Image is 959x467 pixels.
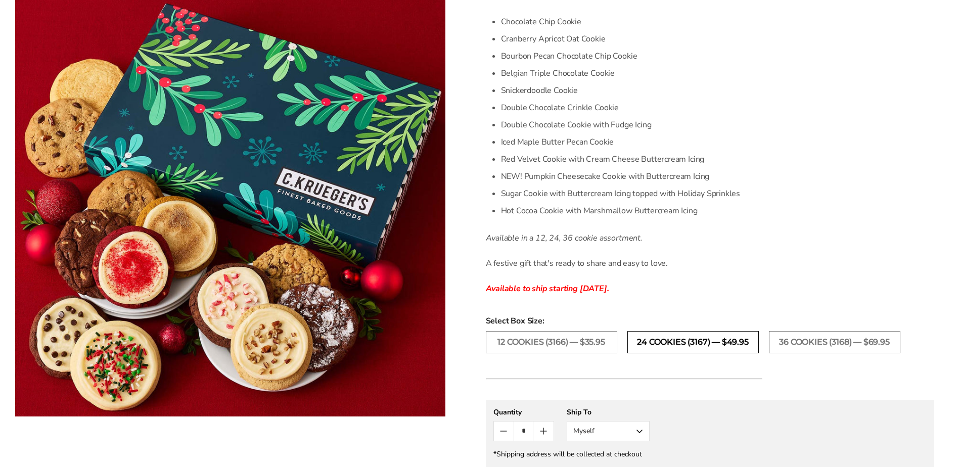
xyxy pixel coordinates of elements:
button: Count plus [533,422,553,441]
li: Double Chocolate Crinkle Cookie [501,99,762,116]
li: Iced Maple Butter Pecan Cookie [501,133,762,151]
em: Available in a 12, 24, 36 cookie assortment. [486,232,643,244]
div: *Shipping address will be collected at checkout [493,449,926,459]
button: Myself [567,421,650,441]
li: Red Velvet Cookie with Cream Cheese Buttercream Icing [501,151,762,168]
li: NEW! Pumpkin Cheesecake Cookie with Buttercream Icing [501,168,762,185]
li: Chocolate Chip Cookie [501,13,762,30]
li: Sugar Cookie with Buttercream Icing topped with Holiday Sprinkles [501,185,762,202]
input: Quantity [514,422,533,441]
label: 24 Cookies (3167) — $49.95 [627,331,759,353]
li: Cranberry Apricot Oat Cookie [501,30,762,48]
button: Count minus [494,422,514,441]
div: Quantity [493,407,554,417]
li: Double Chocolate Cookie with Fudge Icing [501,116,762,133]
label: 12 Cookies (3166) — $35.95 [486,331,617,353]
label: 36 Cookies (3168) — $69.95 [769,331,900,353]
p: A festive gift that's ready to share and easy to love. [486,257,762,269]
li: Snickerdoodle Cookie [501,82,762,99]
li: Bourbon Pecan Chocolate Chip Cookie [501,48,762,65]
li: Belgian Triple Chocolate Cookie [501,65,762,82]
iframe: Sign Up via Text for Offers [8,429,105,459]
li: Hot Cocoa Cookie with Marshmallow Buttercream Icing [501,202,762,219]
div: Ship To [567,407,650,417]
span: Select Box Size: [486,315,934,327]
em: Available to ship starting [DATE]. [486,283,609,294]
